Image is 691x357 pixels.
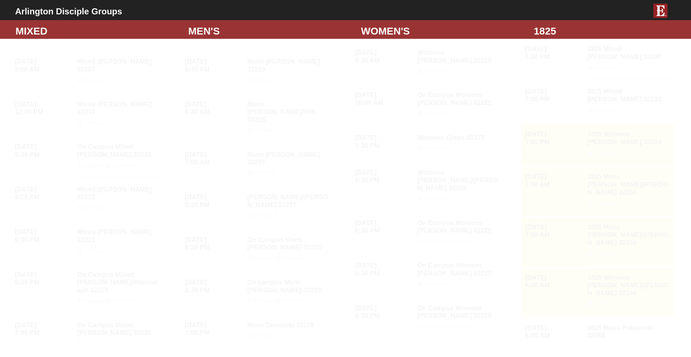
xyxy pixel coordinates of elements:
[254,77,277,83] strong: In Person
[417,49,499,74] h4: Womens [PERSON_NAME] 32225
[247,101,329,134] h4: Mens [PERSON_NAME]/Will 32225
[424,196,447,202] strong: In Person
[254,170,277,176] strong: In Person
[587,45,669,70] h4: 1825 Mixed [PERSON_NAME] 32097
[355,219,412,235] h4: [DATE] 6:30 PM
[424,281,447,287] strong: In Person
[453,324,476,330] strong: In Person
[355,262,412,277] h4: [DATE] 6:30 PM
[355,49,412,64] h4: [DATE] 9:30 AM
[424,146,447,151] strong: In Person
[84,77,107,83] strong: In Person
[77,321,159,347] h4: On Campus Mixed [PERSON_NAME] 32225
[77,58,159,83] h4: Mixed [PERSON_NAME] 32207
[417,169,499,202] h4: Womens [PERSON_NAME]/[PERSON_NAME] 32225
[417,91,499,116] h4: On Campus Womens [PERSON_NAME] 32225
[587,131,669,156] h4: 1825 Womens [PERSON_NAME] 32224
[81,298,104,304] strong: Childcare
[424,68,447,74] strong: In Person
[15,58,72,73] h4: [DATE] 8:00 AM
[185,58,242,73] h4: [DATE] 6:30 AM
[185,101,242,116] h4: [DATE] 6:30 AM
[15,6,122,16] b: Arlington Disciple Groups
[84,205,107,211] strong: In Person
[113,163,136,168] strong: In Person
[113,298,136,304] strong: In Person
[421,239,444,244] strong: Childcare
[77,143,159,168] h4: On Campus Mixed [PERSON_NAME] 32225
[183,24,356,39] div: MEN'S
[185,236,242,252] h4: [DATE] 6:30 PM
[77,228,159,253] h4: Mixed [PERSON_NAME] 32221
[15,228,72,244] h4: [DATE] 6:30 PM
[653,4,668,18] img: E-icon-fireweed-White-TM.png
[417,305,499,330] h4: On Campus Womens [PERSON_NAME] 32225
[525,131,582,146] h4: [DATE] 7:00 PM
[254,213,277,219] strong: In Person
[15,321,72,337] h4: [DATE] 7:00 PM
[247,193,329,219] h4: [PERSON_NAME]/[PERSON_NAME] 32277
[525,45,582,61] h4: [DATE] 7:00 PM
[595,150,618,156] strong: In Person
[355,134,412,150] h4: [DATE] 5:30 PM
[525,88,582,103] h4: [DATE] 7:00 PM
[185,151,242,166] h4: [DATE] 7:00 AM
[84,120,107,125] strong: In Person
[15,101,72,116] h4: [DATE] 12:00 PM
[15,143,72,159] h4: [DATE] 5:30 PM
[595,301,618,307] strong: In Person
[417,134,499,152] h4: Womens Green 32277
[595,200,618,206] strong: In Person
[595,107,618,113] strong: In Person
[525,324,582,340] h4: [DATE] 8:00 AM
[247,279,329,304] h4: On campus Mens [PERSON_NAME] 32225
[453,239,476,244] strong: In Person
[185,321,242,337] h4: [DATE] 7:00 PM
[283,255,306,261] strong: In Person
[525,173,582,188] h4: [DATE] 7:00 AM
[251,298,274,304] strong: Childcare
[587,274,669,307] h4: 1825 Womens [PERSON_NAME]/[PERSON_NAME] 32246
[10,24,183,39] div: MIXED
[595,251,618,256] strong: In Person
[587,324,669,349] h4: 1825 Mens Potrawski 32065
[77,271,159,304] h4: On Campus Mixed [PERSON_NAME]/Maccurrach 32225
[356,24,528,39] div: WOMEN'S
[587,88,669,113] h4: 1825 Mixed [PERSON_NAME] 32223
[283,298,306,304] strong: In Person
[424,111,447,116] strong: In Person
[587,224,669,257] h4: 1825 Mens [PERSON_NAME]/[PERSON_NAME] 32250
[355,305,412,320] h4: [DATE] 6:30 PM
[525,274,582,289] h4: [DATE] 8:00 AM
[417,219,499,244] h4: On Campus Womens [PERSON_NAME] 32225
[15,271,72,287] h4: [DATE] 6:30 PM
[247,151,329,176] h4: Mens [PERSON_NAME] 32207
[421,324,444,330] strong: Childcare
[595,65,618,70] strong: In Person
[185,279,242,294] h4: [DATE] 6:30 PM
[15,186,72,201] h4: [DATE] 6:15 PM
[525,224,582,239] h4: [DATE] 7:00 AM
[247,321,329,339] h4: Mens Gornoski 32225
[77,186,159,211] h4: Mixed [PERSON_NAME] 32277
[417,262,499,287] h4: On Campus Womens [PERSON_NAME] 32225
[77,101,159,126] h4: Mixed [PERSON_NAME] 32210
[84,340,107,346] strong: In Person
[254,333,277,339] strong: In Person
[247,236,329,261] h4: On Campus Mens [PERSON_NAME] 32225
[247,58,329,83] h4: Mens [PERSON_NAME] 32225
[185,193,242,209] h4: [DATE] 5:30 PM
[81,163,104,168] strong: Childcare
[355,169,412,184] h4: [DATE] 6:30 PM
[84,248,107,253] strong: In Person
[587,173,669,206] h4: 1825 Mens [PERSON_NAME]/[PERSON_NAME] 32250
[355,91,412,107] h4: [DATE] 10:00 AM
[251,255,274,261] strong: Childcare
[254,128,277,133] strong: In Person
